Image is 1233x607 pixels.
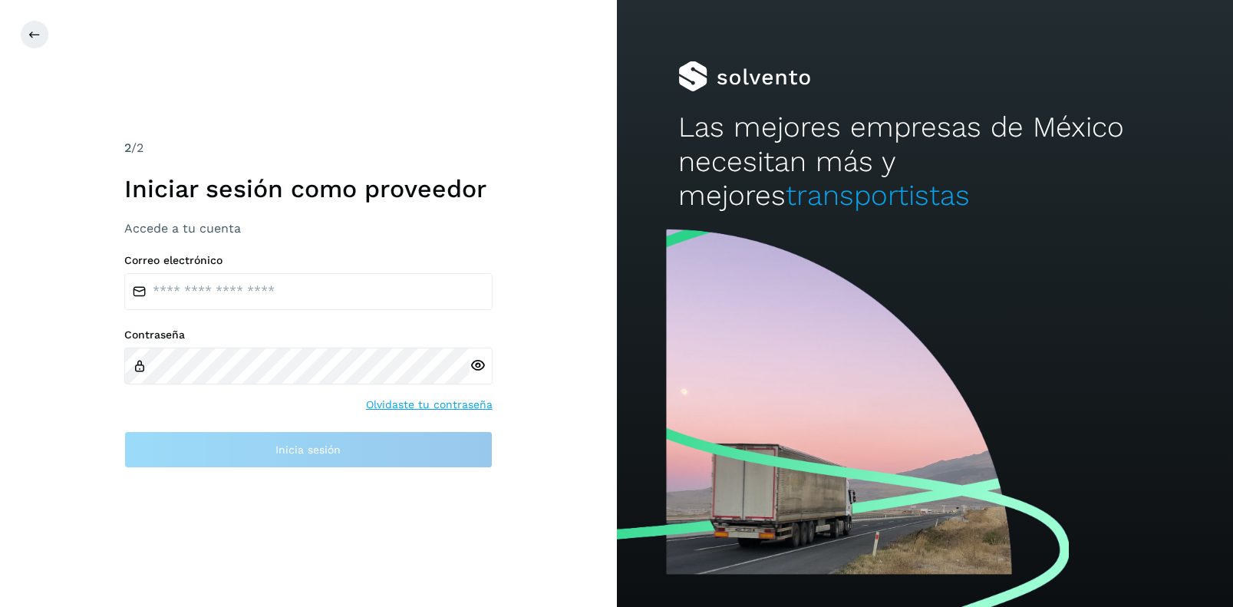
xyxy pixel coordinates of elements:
[275,444,341,455] span: Inicia sesión
[786,179,970,212] span: transportistas
[124,431,493,468] button: Inicia sesión
[124,254,493,267] label: Correo electrónico
[124,139,493,157] div: /2
[124,140,131,155] span: 2
[124,328,493,341] label: Contraseña
[124,221,493,236] h3: Accede a tu cuenta
[678,111,1172,213] h2: Las mejores empresas de México necesitan más y mejores
[124,174,493,203] h1: Iniciar sesión como proveedor
[366,397,493,413] a: Olvidaste tu contraseña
